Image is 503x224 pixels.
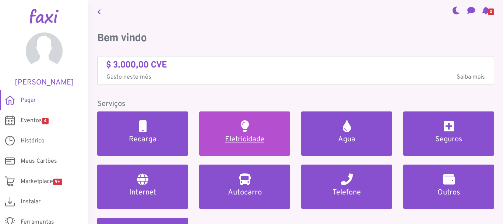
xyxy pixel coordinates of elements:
h5: Autocarro [208,188,281,197]
span: Marketplace [21,177,62,186]
h5: Recarga [106,135,179,144]
span: Instalar [21,197,41,206]
p: Gasto neste mês [106,73,485,82]
a: Internet [97,165,188,209]
a: Recarga [97,111,188,156]
h5: Seguros [412,135,485,144]
a: [PERSON_NAME] [11,32,77,87]
span: Histórico [21,137,45,145]
h5: Telefone [310,188,383,197]
h4: $ 3.000,00 CVE [106,59,485,70]
a: Agua [301,111,392,156]
a: Eletricidade [199,111,290,156]
h5: Eletricidade [208,135,281,144]
a: Outros [403,165,494,209]
a: Telefone [301,165,392,209]
span: 2 [488,8,494,15]
a: $ 3.000,00 CVE Gasto neste mêsSaiba mais [106,59,485,82]
span: 9+ [53,179,62,185]
a: Autocarro [199,165,290,209]
h5: Serviços [97,100,494,108]
span: Pagar [21,96,36,105]
h5: Outros [412,188,485,197]
span: 4 [42,118,49,124]
a: Seguros [403,111,494,156]
span: Eventos [21,116,49,125]
h3: Bem vindo [97,32,494,44]
h5: [PERSON_NAME] [11,78,77,87]
h5: Agua [310,135,383,144]
span: Saiba mais [457,73,485,82]
h5: Internet [106,188,179,197]
span: Meus Cartões [21,157,57,166]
